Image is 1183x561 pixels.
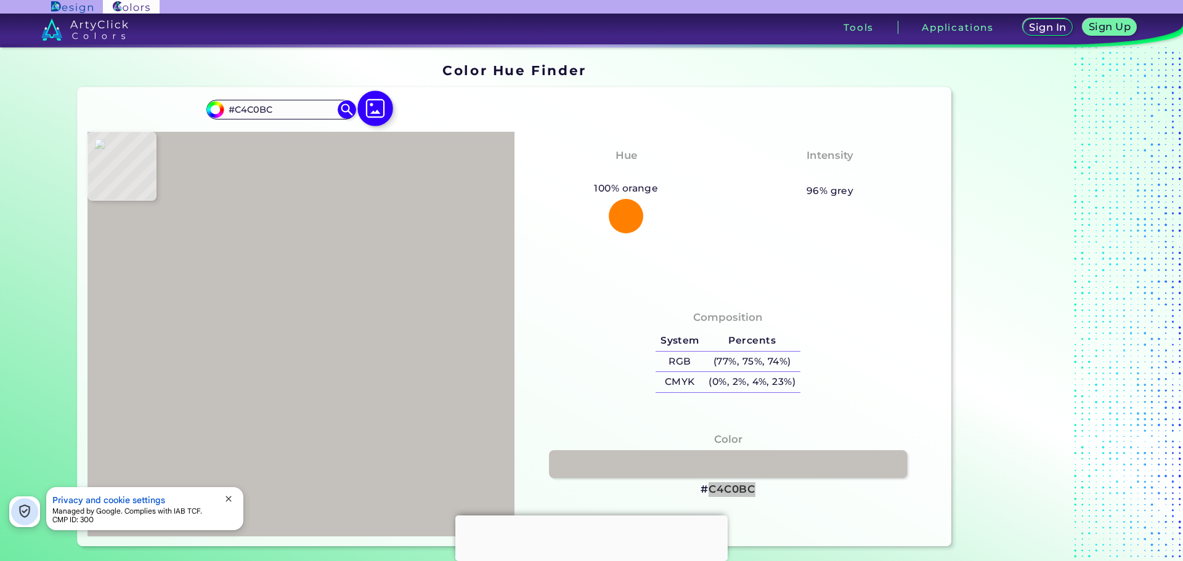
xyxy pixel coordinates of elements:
[656,352,704,372] h5: RGB
[704,372,800,392] h5: (0%, 2%, 4%, 23%)
[956,59,1110,551] iframe: Advertisement
[51,1,92,13] img: ArtyClick Design logo
[807,183,854,199] h5: 96% grey
[1085,20,1134,35] a: Sign Up
[1091,22,1129,31] h5: Sign Up
[224,101,338,118] input: type color..
[807,147,853,164] h4: Intensity
[442,61,586,79] h1: Color Hue Finder
[701,482,755,497] h3: #C4C0BC
[455,515,728,558] iframe: Advertisement
[704,331,800,351] h5: Percents
[357,91,393,127] img: icon picture
[1031,23,1064,32] h5: Sign In
[714,430,742,448] h4: Color
[922,23,994,32] h3: Applications
[656,372,704,392] h5: CMYK
[1025,20,1071,35] a: Sign In
[844,23,874,32] h3: Tools
[41,18,128,41] img: logo_artyclick_colors_white.svg
[590,180,664,196] h5: 100% orange
[787,166,874,181] h3: Almost None
[693,309,763,326] h4: Composition
[656,331,704,351] h5: System
[338,100,356,119] img: icon search
[94,138,508,530] img: 0db93adf-7778-4772-bdfe-63b5c62d8ec7
[704,352,800,372] h5: (77%, 75%, 74%)
[616,147,637,164] h4: Hue
[600,166,652,181] h3: Orange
